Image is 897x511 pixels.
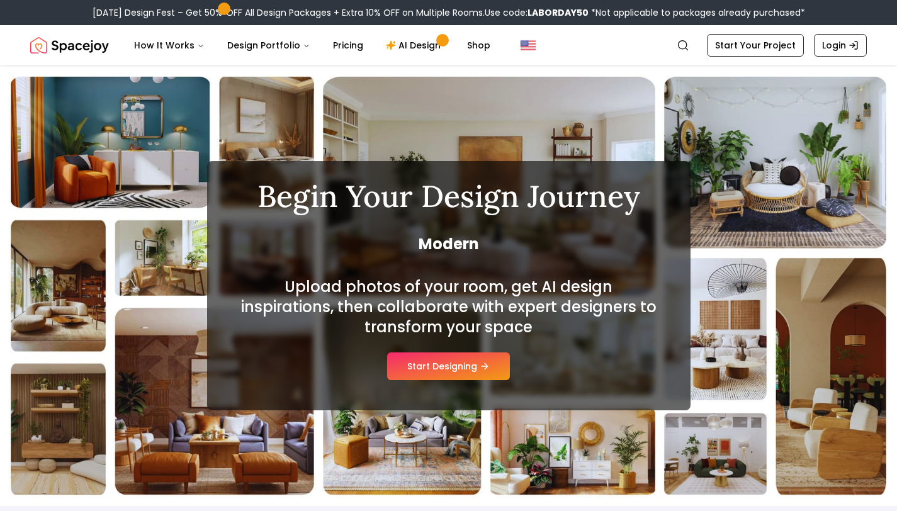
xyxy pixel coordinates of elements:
nav: Global [30,25,867,65]
button: Start Designing [387,352,510,380]
a: Start Your Project [707,34,804,57]
img: Spacejoy Logo [30,33,109,58]
a: Spacejoy [30,33,109,58]
button: Design Portfolio [217,33,320,58]
img: United States [521,38,536,53]
h1: Begin Your Design Journey [237,181,660,211]
button: How It Works [124,33,215,58]
div: [DATE] Design Fest – Get 50% OFF All Design Packages + Extra 10% OFF on Multiple Rooms. [93,6,805,19]
b: LABORDAY50 [527,6,589,19]
a: Pricing [323,33,373,58]
span: Use code: [485,6,589,19]
span: Modern [237,234,660,254]
a: Login [814,34,867,57]
nav: Main [124,33,500,58]
a: Shop [457,33,500,58]
h2: Upload photos of your room, get AI design inspirations, then collaborate with expert designers to... [237,277,660,337]
span: *Not applicable to packages already purchased* [589,6,805,19]
a: AI Design [376,33,454,58]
